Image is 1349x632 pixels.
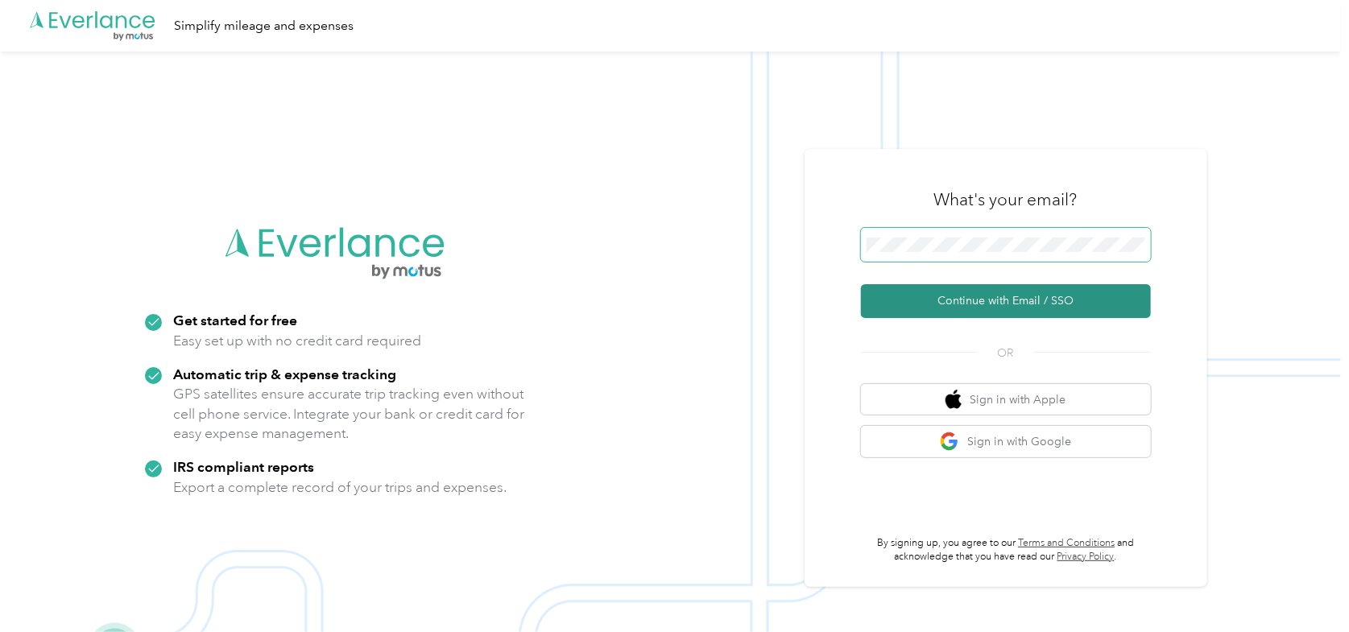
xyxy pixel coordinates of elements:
span: OR [978,345,1034,361]
img: apple logo [946,390,962,410]
p: GPS satellites ensure accurate trip tracking even without cell phone service. Integrate your bank... [173,384,525,444]
strong: Automatic trip & expense tracking [173,366,396,382]
strong: IRS compliant reports [173,458,314,475]
button: Continue with Email / SSO [861,284,1151,318]
iframe: Everlance-gr Chat Button Frame [1259,542,1349,632]
div: Simplify mileage and expenses [174,16,354,36]
button: apple logoSign in with Apple [861,384,1151,415]
p: Easy set up with no credit card required [173,331,421,351]
p: By signing up, you agree to our and acknowledge that you have read our . [861,536,1151,564]
strong: Get started for free [173,312,297,328]
a: Terms and Conditions [1018,537,1115,549]
button: google logoSign in with Google [861,426,1151,457]
a: Privacy Policy [1057,551,1115,563]
p: Export a complete record of your trips and expenses. [173,477,507,498]
h3: What's your email? [934,188,1078,211]
img: google logo [940,432,960,452]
